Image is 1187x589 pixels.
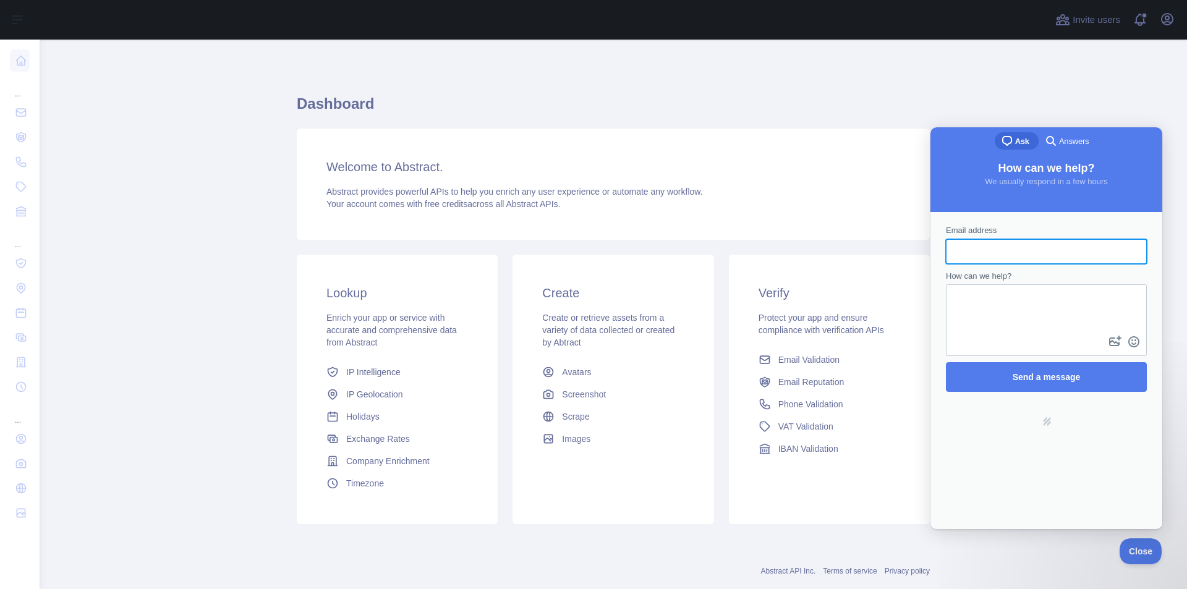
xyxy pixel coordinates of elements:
[326,284,468,302] h3: Lookup
[10,400,30,425] div: ...
[425,199,467,209] span: free credits
[562,388,606,400] span: Screenshot
[537,405,689,428] a: Scrape
[778,420,833,433] span: VAT Validation
[754,371,905,393] a: Email Reputation
[562,410,589,423] span: Scrape
[346,433,410,445] span: Exchange Rates
[537,361,689,383] a: Avatars
[778,376,845,388] span: Email Reputation
[823,567,877,575] a: Terms of service
[885,567,930,575] a: Privacy policy
[326,187,703,197] span: Abstract provides powerful APIs to help you enrich any user experience or automate any workflow.
[562,366,591,378] span: Avatars
[326,158,900,176] h3: Welcome to Abstract.
[778,354,840,366] span: Email Validation
[542,284,684,302] h3: Create
[346,388,403,400] span: IP Geolocation
[346,455,430,467] span: Company Enrichment
[759,313,884,335] span: Protect your app and ensure compliance with verification APIs
[321,428,473,450] a: Exchange Rates
[537,428,689,450] a: Images
[754,393,905,415] a: Phone Validation
[346,410,380,423] span: Holidays
[759,284,900,302] h3: Verify
[1073,13,1120,27] span: Invite users
[754,349,905,371] a: Email Validation
[321,450,473,472] a: Company Enrichment
[778,443,838,455] span: IBAN Validation
[562,433,590,445] span: Images
[761,567,816,575] a: Abstract API Inc.
[321,361,473,383] a: IP Intelligence
[1053,10,1123,30] button: Invite users
[321,383,473,405] a: IP Geolocation
[754,415,905,438] a: VAT Validation
[326,199,560,209] span: Your account comes with across all Abstract APIs.
[346,477,384,489] span: Timezone
[537,383,689,405] a: Screenshot
[930,127,1162,529] iframe: Help Scout Beacon - Live Chat, Contact Form, and Knowledge Base
[346,366,401,378] span: IP Intelligence
[542,313,674,347] span: Create or retrieve assets from a variety of data collected or created by Abtract
[754,438,905,460] a: IBAN Validation
[321,405,473,428] a: Holidays
[321,472,473,494] a: Timezone
[326,313,457,347] span: Enrich your app or service with accurate and comprehensive data from Abstract
[1120,538,1162,564] iframe: Help Scout Beacon - Close
[10,74,30,99] div: ...
[778,398,843,410] span: Phone Validation
[297,94,930,124] h1: Dashboard
[10,225,30,250] div: ...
